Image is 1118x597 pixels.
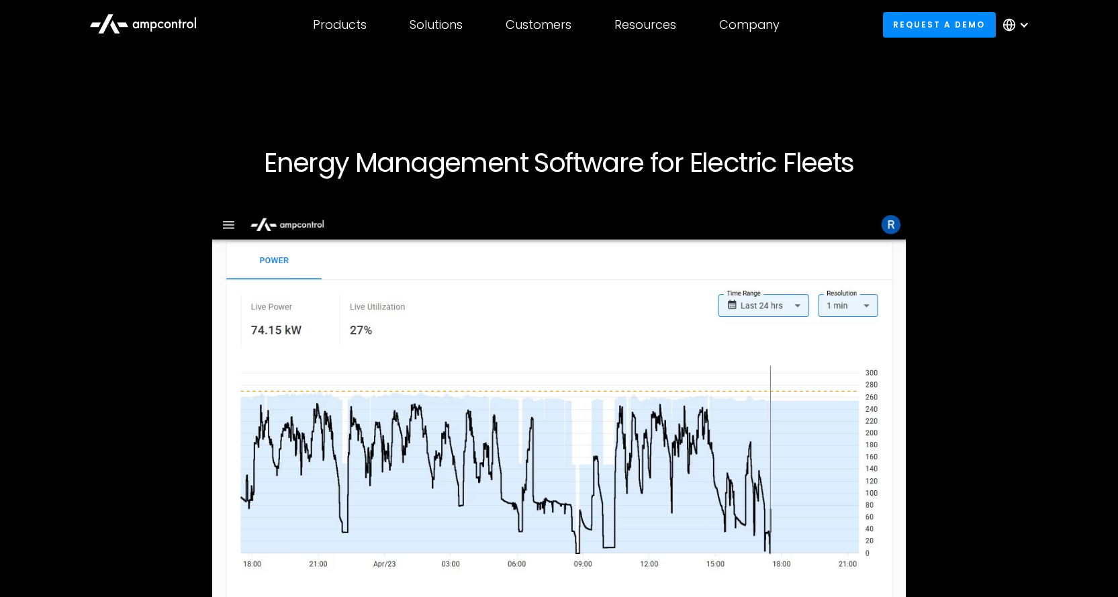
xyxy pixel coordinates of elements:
div: Company [719,17,780,32]
div: Products [313,17,367,32]
div: Resources [614,17,676,32]
h1: Energy Management Software for Electric Fleets [151,146,968,179]
a: Request a demo [883,12,996,37]
div: Customers [506,17,571,32]
div: Solutions [410,17,463,32]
